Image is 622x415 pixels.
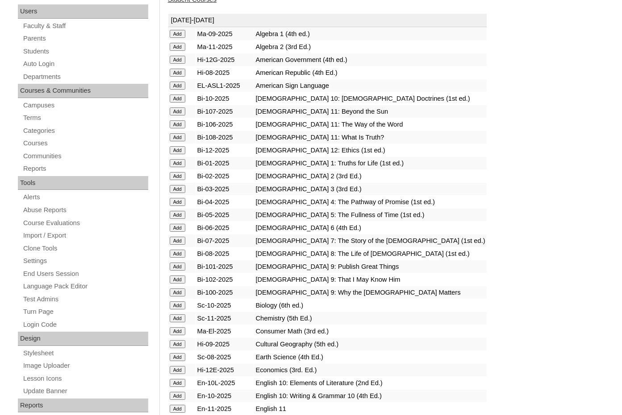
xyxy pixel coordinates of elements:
[196,286,254,299] td: Bi-100-2025
[254,351,486,363] td: Earth Science (4th Ed.)
[170,43,185,51] input: Add
[196,377,254,389] td: En-10L-2025
[254,144,486,156] td: [DEMOGRAPHIC_DATA] 12: Ethics (1st ed.)
[170,159,185,167] input: Add
[170,82,185,90] input: Add
[170,95,185,103] input: Add
[254,79,486,92] td: American Sign Language
[254,364,486,376] td: Economics (3rd. Ed.)
[254,299,486,312] td: Biology (6th ed.)
[22,218,148,229] a: Course Evaluations
[22,294,148,305] a: Test Admins
[254,183,486,195] td: [DEMOGRAPHIC_DATA] 3 (3rd Ed.)
[254,196,486,208] td: [DEMOGRAPHIC_DATA] 4: The Pathway of Promise (1st ed.)
[22,319,148,330] a: Login Code
[170,405,185,413] input: Add
[196,53,254,66] td: Hi-12G-2025
[170,185,185,193] input: Add
[196,66,254,79] td: Hi-08-2025
[168,14,487,27] td: [DATE]-[DATE]
[18,332,148,346] div: Design
[170,340,185,348] input: Add
[170,250,185,258] input: Add
[196,325,254,337] td: Ma-El-2025
[170,366,185,374] input: Add
[18,399,148,413] div: Reports
[254,286,486,299] td: [DEMOGRAPHIC_DATA] 9: Why the [DEMOGRAPHIC_DATA] Matters
[254,377,486,389] td: English 10: Elements of Literature (2nd Ed.)
[254,66,486,79] td: American Republic (4th Ed.)
[254,234,486,247] td: [DEMOGRAPHIC_DATA] 7: The Story of the [DEMOGRAPHIC_DATA] (1st ed.)
[196,273,254,286] td: Bi-102-2025
[196,144,254,156] td: Bi-12-2025
[22,33,148,44] a: Parents
[170,275,185,284] input: Add
[22,348,148,359] a: Stylesheet
[22,268,148,279] a: End Users Session
[254,260,486,273] td: [DEMOGRAPHIC_DATA] 9: Publish Great Things
[254,92,486,105] td: [DEMOGRAPHIC_DATA] 10: [DEMOGRAPHIC_DATA] Doctrines (1st ed.)
[254,390,486,402] td: English 10: Writing & Grammar 10 (4th Ed.)
[170,263,185,271] input: Add
[170,237,185,245] input: Add
[170,288,185,296] input: Add
[254,131,486,144] td: [DEMOGRAPHIC_DATA] 11: What Is Truth?
[22,281,148,292] a: Language Pack Editor
[22,373,148,384] a: Lesson Icons
[254,247,486,260] td: [DEMOGRAPHIC_DATA] 8: The Life of [DEMOGRAPHIC_DATA] (1st ed.)
[22,112,148,123] a: Terms
[22,138,148,149] a: Courses
[254,273,486,286] td: [DEMOGRAPHIC_DATA] 9: That I May Know Him
[196,338,254,350] td: Hi-09-2025
[22,58,148,70] a: Auto Login
[196,92,254,105] td: Bi-10-2025
[196,234,254,247] td: Bi-07-2025
[196,260,254,273] td: Bi-101-2025
[170,353,185,361] input: Add
[196,196,254,208] td: Bi-04-2025
[254,53,486,66] td: American Government (4th ed.)
[170,198,185,206] input: Add
[22,192,148,203] a: Alerts
[18,84,148,98] div: Courses & Communities
[196,157,254,169] td: Bi-01-2025
[22,163,148,174] a: Reports
[22,230,148,241] a: Import / Export
[170,146,185,154] input: Add
[170,379,185,387] input: Add
[22,386,148,397] a: Update Banner
[22,71,148,82] a: Departments
[254,118,486,131] td: [DEMOGRAPHIC_DATA] 11: The Way of the Word
[196,364,254,376] td: Hi-12E-2025
[254,403,486,415] td: English 11
[22,205,148,216] a: Abuse Reports
[22,125,148,136] a: Categories
[22,306,148,317] a: Turn Page
[196,183,254,195] td: Bi-03-2025
[170,30,185,38] input: Add
[170,172,185,180] input: Add
[254,105,486,118] td: [DEMOGRAPHIC_DATA] 11: Beyond the Sun
[254,170,486,182] td: [DEMOGRAPHIC_DATA] 2 (3rd Ed.)
[22,151,148,162] a: Communities
[18,176,148,190] div: Tools
[22,21,148,32] a: Faculty & Staff
[196,209,254,221] td: Bi-05-2025
[196,403,254,415] td: En-11-2025
[196,79,254,92] td: EL-ASL1-2025
[196,390,254,402] td: En-10-2025
[196,170,254,182] td: Bi-02-2025
[196,299,254,312] td: Sc-10-2025
[18,4,148,19] div: Users
[170,314,185,322] input: Add
[170,56,185,64] input: Add
[22,360,148,371] a: Image Uploader
[170,327,185,335] input: Add
[170,107,185,115] input: Add
[196,41,254,53] td: Ma-11-2025
[22,255,148,267] a: Settings
[170,211,185,219] input: Add
[22,46,148,57] a: Students
[22,100,148,111] a: Campuses
[170,392,185,400] input: Add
